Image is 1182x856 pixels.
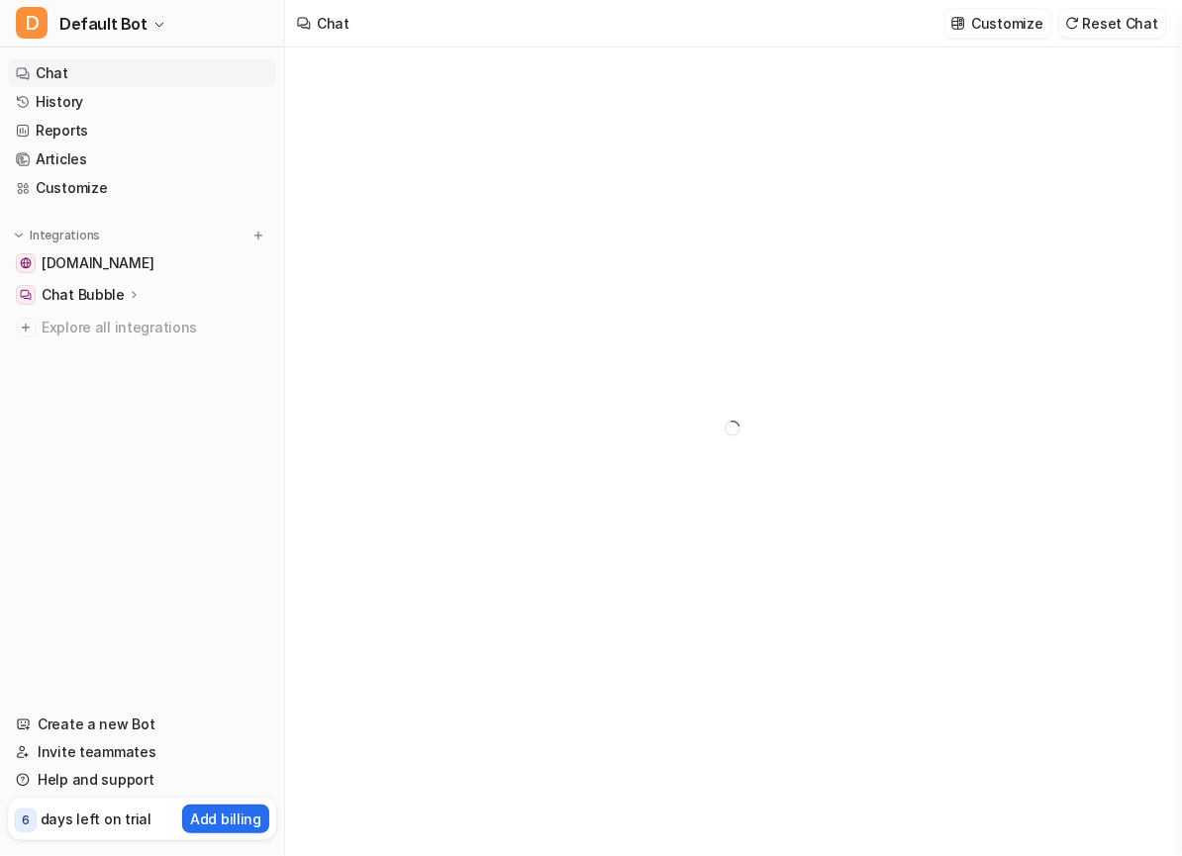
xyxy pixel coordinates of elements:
[8,766,276,794] a: Help and support
[42,253,153,273] span: [DOMAIN_NAME]
[8,174,276,202] a: Customize
[8,249,276,277] a: velasco810.github.io[DOMAIN_NAME]
[8,59,276,87] a: Chat
[1059,9,1166,38] button: Reset Chat
[251,229,265,242] img: menu_add.svg
[42,312,268,343] span: Explore all integrations
[8,226,106,245] button: Integrations
[22,811,30,829] p: 6
[1065,16,1079,31] img: reset
[951,16,965,31] img: customize
[30,228,100,243] p: Integrations
[8,738,276,766] a: Invite teammates
[182,805,269,833] button: Add billing
[59,10,148,38] span: Default Bot
[945,9,1050,38] button: Customize
[42,285,125,305] p: Chat Bubble
[8,117,276,144] a: Reports
[190,808,261,829] p: Add billing
[8,88,276,116] a: History
[16,318,36,337] img: explore all integrations
[8,314,276,341] a: Explore all integrations
[971,13,1042,34] p: Customize
[20,257,32,269] img: velasco810.github.io
[8,711,276,738] a: Create a new Bot
[317,13,349,34] div: Chat
[20,289,32,301] img: Chat Bubble
[16,7,48,39] span: D
[41,808,151,829] p: days left on trial
[8,145,276,173] a: Articles
[12,229,26,242] img: expand menu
